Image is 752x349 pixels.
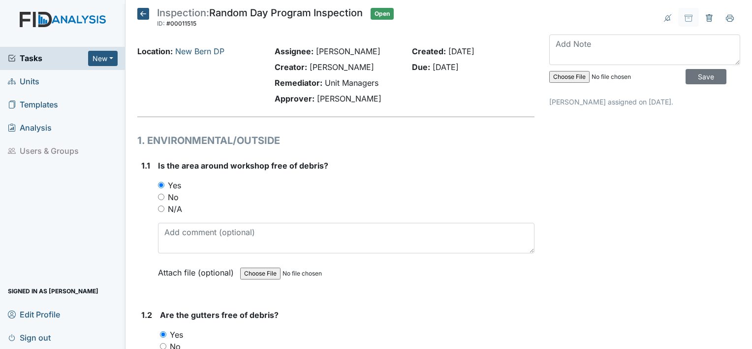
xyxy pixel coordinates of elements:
[686,69,726,84] input: Save
[168,191,179,203] label: No
[160,310,279,320] span: Are the gutters free of debris?
[88,51,118,66] button: New
[158,182,164,188] input: Yes
[157,20,165,27] span: ID:
[317,94,381,104] span: [PERSON_NAME]
[168,179,181,191] label: Yes
[8,97,58,112] span: Templates
[158,194,164,200] input: No
[137,46,173,56] strong: Location:
[8,74,39,89] span: Units
[137,133,534,148] h1: 1. ENVIRONMENTAL/OUTSIDE
[141,160,150,172] label: 1.1
[412,46,446,56] strong: Created:
[275,46,313,56] strong: Assignee:
[316,46,380,56] span: [PERSON_NAME]
[8,120,52,136] span: Analysis
[371,8,394,20] span: Open
[168,203,182,215] label: N/A
[448,46,474,56] span: [DATE]
[158,206,164,212] input: N/A
[170,329,183,341] label: Yes
[549,97,740,107] p: [PERSON_NAME] assigned on [DATE].
[157,7,209,19] span: Inspection:
[325,78,378,88] span: Unit Managers
[160,331,166,338] input: Yes
[166,20,196,27] span: #00011515
[310,62,374,72] span: [PERSON_NAME]
[8,283,98,299] span: Signed in as [PERSON_NAME]
[157,8,363,30] div: Random Day Program Inspection
[433,62,459,72] span: [DATE]
[275,94,314,104] strong: Approver:
[8,307,60,322] span: Edit Profile
[275,62,307,72] strong: Creator:
[158,261,238,279] label: Attach file (optional)
[175,46,224,56] a: New Bern DP
[412,62,430,72] strong: Due:
[141,309,152,321] label: 1.2
[158,161,328,171] span: Is the area around workshop free of debris?
[8,330,51,345] span: Sign out
[8,52,88,64] a: Tasks
[275,78,322,88] strong: Remediator:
